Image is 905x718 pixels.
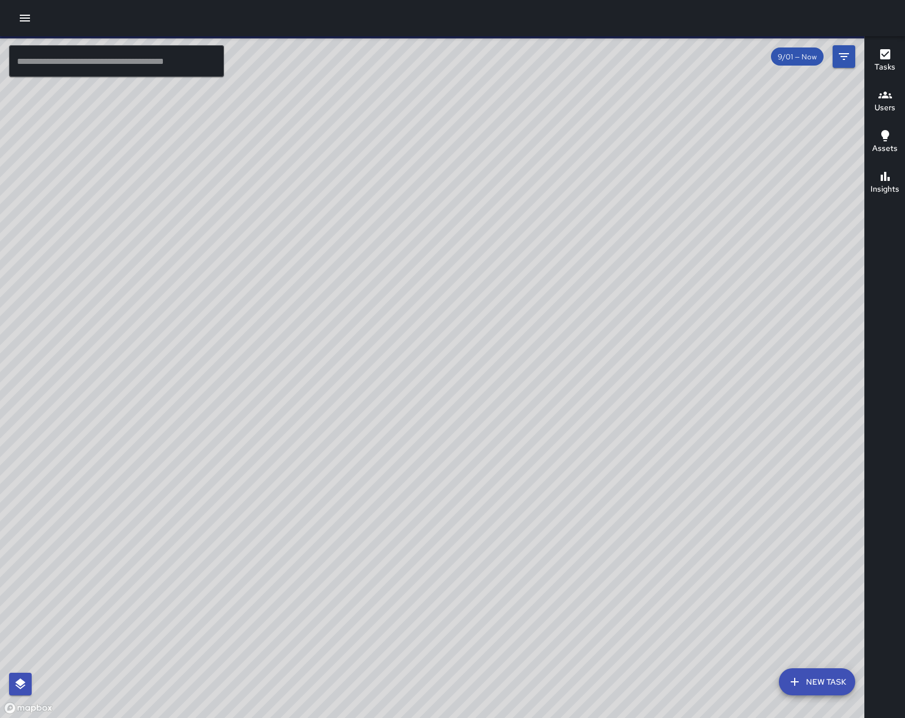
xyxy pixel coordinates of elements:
[833,45,855,68] button: Filters
[779,668,855,695] button: New Task
[872,142,898,155] h6: Assets
[771,52,824,62] span: 9/01 — Now
[865,81,905,122] button: Users
[865,163,905,204] button: Insights
[870,183,899,196] h6: Insights
[865,41,905,81] button: Tasks
[874,102,895,114] h6: Users
[865,122,905,163] button: Assets
[874,61,895,73] h6: Tasks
